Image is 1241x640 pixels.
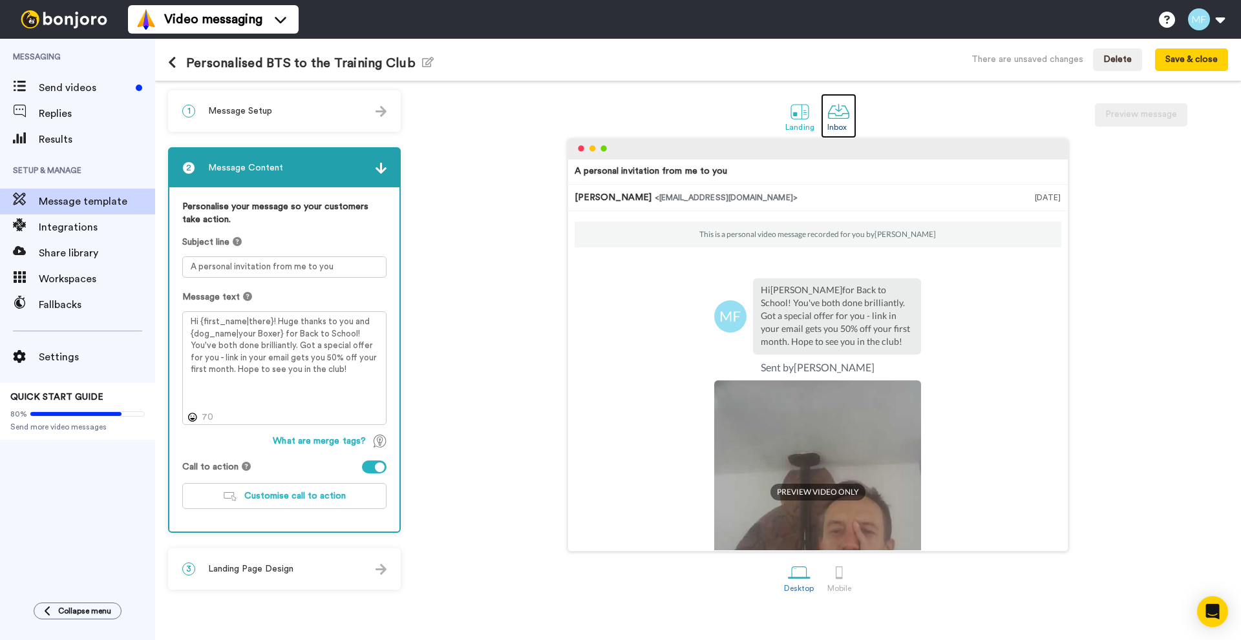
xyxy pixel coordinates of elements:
a: Landing [779,94,821,138]
span: Send more video messages [10,422,145,432]
img: arrow.svg [376,106,387,117]
div: [DATE] [1035,191,1061,204]
textarea: A personal invitation from me to you [182,256,387,278]
button: Preview message [1095,103,1187,127]
span: Fallbacks [39,297,155,313]
img: arrow.svg [376,163,387,174]
div: Mobile [827,584,851,593]
img: arrow.svg [376,564,387,575]
p: Hi [PERSON_NAME] for Back to School! You've both done brilliantly. Got a special offer for you - ... [761,284,913,348]
div: Open Intercom Messenger [1197,596,1228,627]
div: [PERSON_NAME] [575,191,1035,204]
a: Mobile [821,555,858,599]
span: Subject line [182,236,229,249]
textarea: Hi {first_name|there}! Huge thanks to you and {dog_name|your Boxer} for Back to School! You've bo... [182,311,387,425]
span: Call to action [182,460,239,473]
img: customiseCTA.svg [224,492,237,501]
img: mf.png [714,300,747,333]
span: Customise call to action [244,491,346,501]
span: 2 [182,161,195,174]
span: Settings [39,349,155,365]
span: Replies [39,106,155,121]
span: Message text [182,291,240,304]
span: 80% [10,409,27,419]
span: What are merge tags? [273,435,366,448]
label: Personalise your message so your customers take action. [182,200,387,226]
span: 3 [182,563,195,575]
span: Results [39,132,155,147]
img: efaa9a01-39a5-4b53-acad-f629f72ef4bb-thumb.jpg [714,380,921,587]
span: <[EMAIL_ADDRESS][DOMAIN_NAME]> [655,194,798,201]
span: Integrations [39,220,155,235]
div: Inbox [827,123,850,132]
span: Video messaging [164,10,262,28]
span: Share library [39,245,155,261]
a: Inbox [821,94,856,138]
h1: Personalised BTS to the Training Club [168,56,434,70]
span: Message Content [208,161,283,174]
span: PREVIEW VIDEO ONLY [770,484,865,501]
div: A personal invitation from me to you [575,165,728,178]
span: Send videos [39,80,131,96]
button: Collapse menu [34,603,122,619]
img: vm-color.svg [136,9,156,30]
p: This is a personal video message recorded for you by [PERSON_NAME] [699,229,936,240]
div: 3Landing Page Design [168,548,401,590]
button: Save & close [1155,48,1228,72]
img: bj-logo-header-white.svg [16,10,112,28]
td: Sent by [PERSON_NAME] [714,355,921,380]
div: Desktop [784,584,814,593]
span: Collapse menu [58,606,111,616]
span: Message Setup [208,105,272,118]
span: 1 [182,105,195,118]
button: Customise call to action [182,483,387,509]
div: There are unsaved changes [971,53,1083,66]
span: QUICK START GUIDE [10,393,103,402]
span: Workspaces [39,271,155,287]
span: Message template [39,194,155,209]
a: Desktop [778,555,821,599]
div: 1Message Setup [168,90,401,132]
img: TagTips.svg [374,435,387,448]
div: Landing [785,123,814,132]
span: Landing Page Design [208,563,293,575]
button: Delete [1093,48,1142,72]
